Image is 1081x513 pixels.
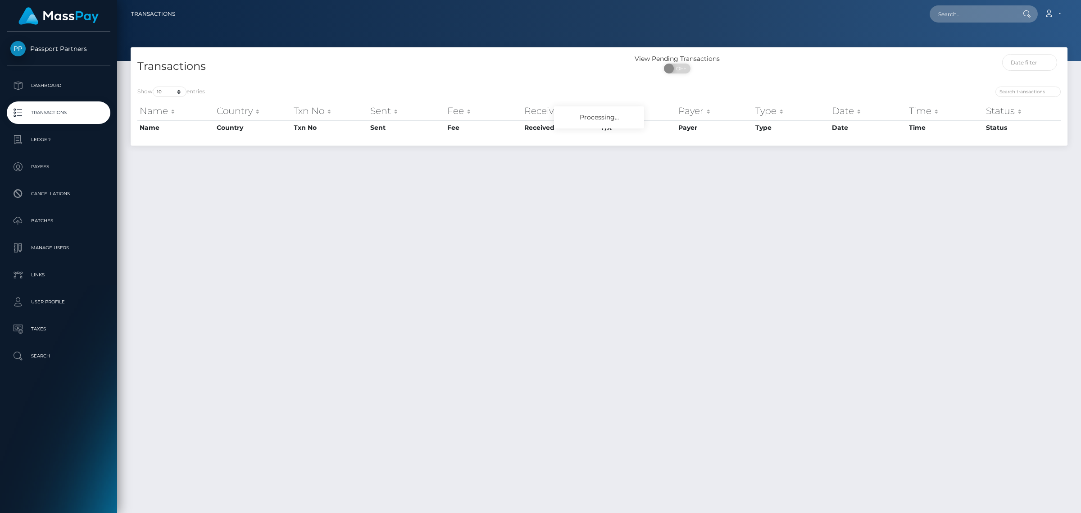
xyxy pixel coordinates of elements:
input: Search transactions [995,87,1061,97]
p: Manage Users [10,241,107,255]
p: Links [10,268,107,282]
th: Sent [368,102,445,120]
th: Received [522,120,599,135]
p: Dashboard [10,79,107,92]
p: Ledger [10,133,107,147]
th: Payer [676,102,753,120]
p: Cancellations [10,187,107,201]
a: Ledger [7,128,110,151]
a: Links [7,264,110,286]
th: Date [830,102,907,120]
a: Transactions [7,101,110,124]
th: Country [214,102,291,120]
th: Country [214,120,291,135]
th: Fee [445,102,522,120]
th: Txn No [291,120,368,135]
a: Batches [7,210,110,232]
img: Passport Partners [10,41,26,56]
span: Passport Partners [7,45,110,53]
p: Taxes [10,322,107,336]
th: Type [753,102,830,120]
th: Name [137,120,214,135]
input: Search... [930,5,1014,23]
a: Dashboard [7,74,110,97]
p: Payees [10,160,107,174]
img: MassPay Logo [18,7,99,25]
a: Transactions [131,5,175,23]
th: Time [907,120,984,135]
input: Date filter [1002,54,1058,71]
th: Name [137,102,214,120]
th: Status [984,120,1061,135]
th: Payer [676,120,753,135]
p: Batches [10,214,107,228]
span: OFF [669,64,691,73]
a: Payees [7,156,110,178]
th: Type [753,120,830,135]
th: Sent [368,120,445,135]
th: Txn No [291,102,368,120]
p: User Profile [10,295,107,309]
th: Fee [445,120,522,135]
a: User Profile [7,291,110,313]
a: Search [7,345,110,367]
a: Cancellations [7,183,110,205]
th: Time [907,102,984,120]
p: Search [10,349,107,363]
th: Received [522,102,599,120]
a: Taxes [7,318,110,340]
th: F/X [599,102,676,120]
th: Status [984,102,1061,120]
select: Showentries [153,87,186,97]
th: Date [830,120,907,135]
div: Processing... [554,106,644,128]
p: Transactions [10,106,107,119]
label: Show entries [137,87,205,97]
a: Manage Users [7,237,110,259]
div: View Pending Transactions [599,54,755,64]
h4: Transactions [137,59,592,74]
